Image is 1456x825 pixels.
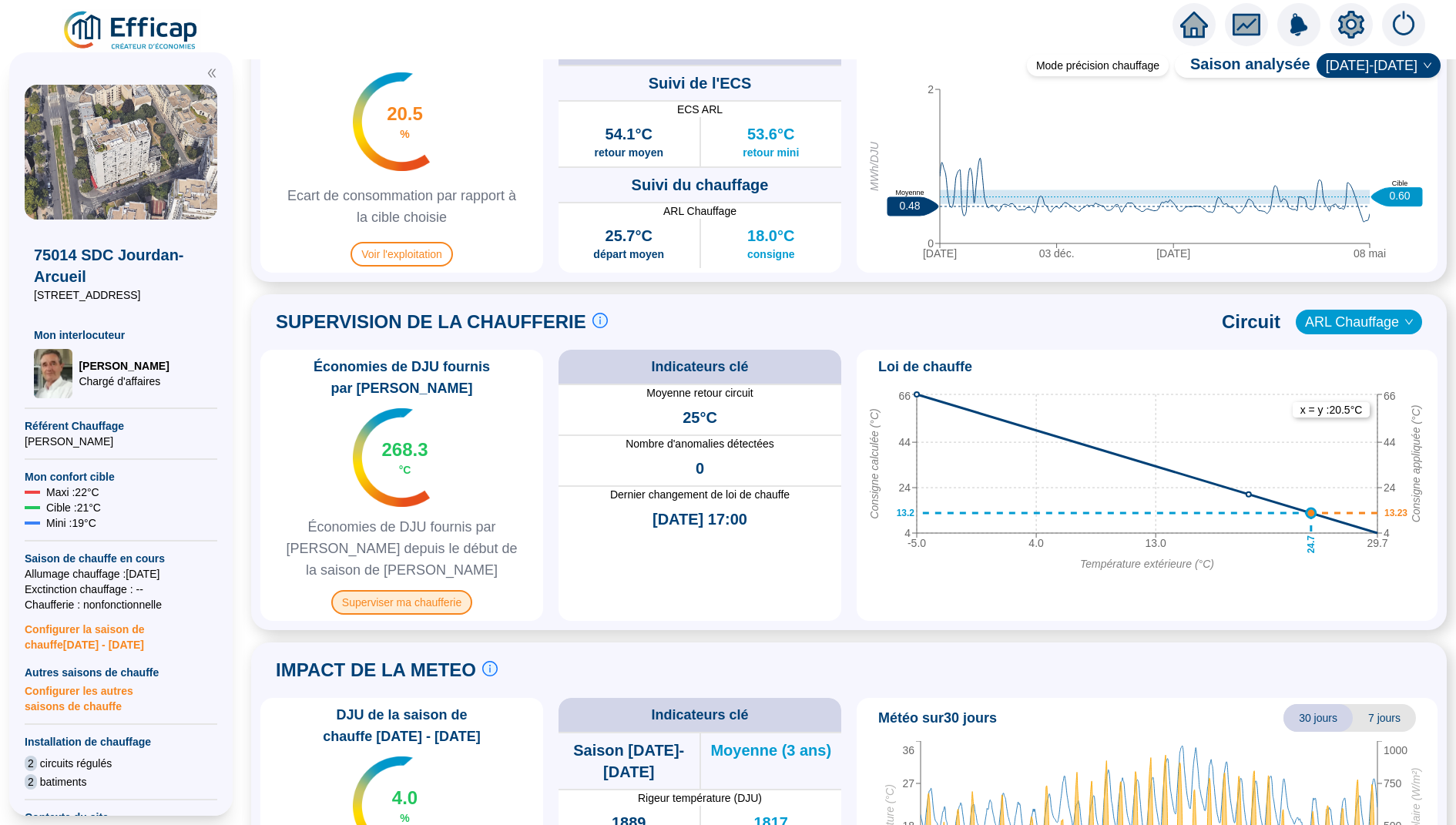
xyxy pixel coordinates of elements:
span: Superviser ma chaufferie [331,590,472,615]
span: ECS ARL [559,102,841,117]
span: Maxi : 22 °C [46,485,99,500]
span: 0 [696,458,704,479]
text: x = y : 20.5 °C [1300,404,1363,416]
span: 2024-2025 [1326,54,1431,77]
span: ARL Chauffage [1305,310,1413,334]
img: indicateur températures [353,72,431,171]
span: Circuit [1222,310,1280,334]
span: Suivi du chauffage [632,174,769,196]
tspan: 24 [1384,481,1396,494]
img: indicateur températures [353,408,431,507]
span: [DATE] 17:00 [653,508,747,530]
span: Installation de chauffage [25,734,217,750]
tspan: Température extérieure (°C) [1080,558,1214,570]
tspan: 4.0 [1028,537,1044,549]
span: Configurer la saison de chauffe [DATE] - [DATE] [25,612,217,652]
tspan: 66 [1384,390,1396,402]
span: Chargé d'affaires [79,374,169,389]
span: Rigeur température (DJU) [559,790,841,806]
span: Contexte du site [25,810,217,825]
span: Ecart de consommation par rapport à la cible choisie [267,185,537,228]
text: Cible [1392,179,1408,186]
span: 18.0°C [747,225,794,246]
tspan: [DATE] [923,247,957,260]
span: 2 [25,774,37,790]
tspan: 36 [902,744,914,756]
text: 24.7 [1306,535,1317,553]
tspan: 0 [928,237,934,250]
tspan: 750 [1384,777,1402,790]
text: Moyenne [895,189,924,196]
span: 4.0 [392,786,418,810]
span: fund [1233,11,1260,39]
span: Économies de DJU fournis par [PERSON_NAME] [267,356,537,399]
span: down [1423,61,1432,70]
span: down [1404,317,1414,327]
span: 7 jours [1353,704,1416,732]
span: SUPERVISION DE LA CHAUFFERIE [276,310,586,334]
span: Saison analysée [1175,53,1310,78]
span: % [400,126,409,142]
span: 53.6°C [747,123,794,145]
span: Voir l'exploitation [351,242,453,267]
span: DJU de la saison de chauffe [DATE] - [DATE] [267,704,537,747]
span: double-left [206,68,217,79]
span: info-circle [592,313,608,328]
span: 2 [25,756,37,771]
span: retour mini [743,145,799,160]
div: Mode précision chauffage [1027,55,1169,76]
span: [PERSON_NAME] [25,434,217,449]
tspan: 03 déc. [1039,247,1075,260]
span: Indicateurs clé [651,704,748,726]
tspan: 13.0 [1146,537,1166,549]
span: circuits régulés [40,756,112,771]
text: 13.23 [1384,508,1407,518]
span: Allumage chauffage : [DATE] [25,566,217,582]
tspan: 2 [928,83,934,96]
tspan: 44 [898,436,911,448]
span: Moyenne retour circuit [559,385,841,401]
span: Chaufferie : non fonctionnelle [25,597,217,612]
span: Mon confort cible [25,469,217,485]
span: Cible : 21 °C [46,500,101,515]
span: Exctinction chauffage : -- [25,582,217,597]
span: 25°C [683,407,717,428]
span: batiments [40,774,87,790]
span: 25.7°C [606,225,653,246]
img: efficap energie logo [62,9,201,52]
text: 0.48 [899,199,920,211]
tspan: 24 [898,481,911,494]
span: Configurer les autres saisons de chauffe [25,680,217,714]
span: 30 jours [1283,704,1353,732]
tspan: Consigne calculée (°C) [868,408,881,518]
span: consigne [747,246,794,262]
span: Dernier changement de loi de chauffe [559,487,841,502]
span: info-circle [482,661,498,676]
img: alerts [1382,3,1425,46]
tspan: 29.7 [1367,537,1387,549]
span: 20.5 [387,102,423,126]
span: Moyenne (3 ans) [710,739,831,761]
span: 268.3 [381,438,428,462]
span: Autres saisons de chauffe [25,665,217,680]
tspan: Consigne appliquée (°C) [1410,404,1422,522]
span: 54.1°C [606,123,653,145]
text: 13.2 [897,508,915,518]
tspan: MWh/DJU [868,141,881,191]
span: Mini : 19 °C [46,515,96,531]
span: Indicateurs clé [651,356,748,377]
span: home [1180,11,1208,39]
span: Économies de DJU fournis par [PERSON_NAME] depuis le début de la saison de [PERSON_NAME] [267,516,537,581]
tspan: -5.0 [907,537,926,549]
span: setting [1337,11,1365,39]
span: Référent Chauffage [25,418,217,434]
span: 75014 SDC Jourdan-Arcueil [34,244,208,287]
text: 0.60 [1389,189,1410,202]
tspan: [DATE] [1156,247,1190,260]
tspan: 1000 [1384,744,1407,756]
span: Saison de chauffe en cours [25,551,217,566]
span: Mon interlocuteur [34,327,208,343]
img: alerts [1277,3,1320,46]
span: Loi de chauffe [878,356,972,377]
span: ARL Chauffage [559,203,841,219]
